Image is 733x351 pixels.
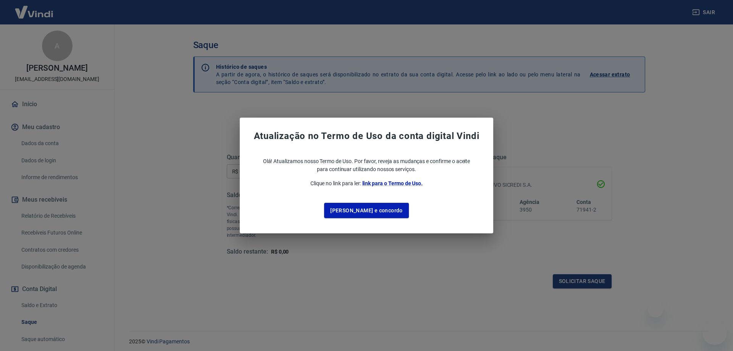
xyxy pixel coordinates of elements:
span: Atualização no Termo de Uso da conta digital Vindi [243,130,490,142]
p: Clique no link para ler: [243,180,490,188]
iframe: Fechar mensagem [648,302,663,317]
p: Olá! Atualizamos nosso Termo de Uso. Por favor, reveja as mudanças e confirme o aceite para conti... [243,157,490,173]
iframe: Botão para abrir a janela de mensagens [702,320,727,345]
button: [PERSON_NAME] e concordo [324,203,409,218]
a: link para o Termo de Uso. [362,180,423,186]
